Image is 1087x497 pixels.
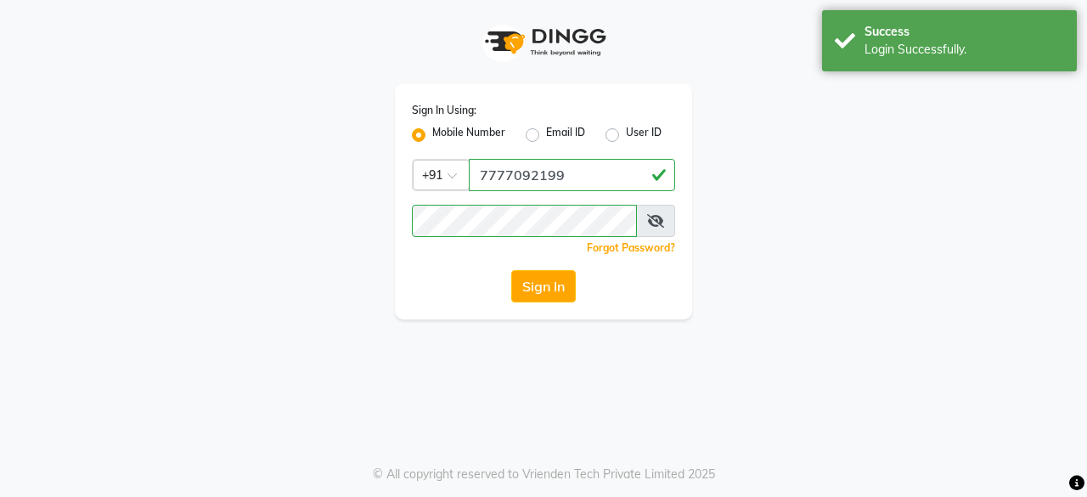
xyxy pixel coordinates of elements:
input: Username [469,159,675,191]
label: Email ID [546,125,585,145]
a: Forgot Password? [587,241,675,254]
label: Sign In Using: [412,103,476,118]
label: Mobile Number [432,125,505,145]
div: Login Successfully. [865,41,1064,59]
div: Success [865,23,1064,41]
input: Username [412,205,637,237]
img: logo1.svg [476,17,611,67]
label: User ID [626,125,662,145]
button: Sign In [511,270,576,302]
